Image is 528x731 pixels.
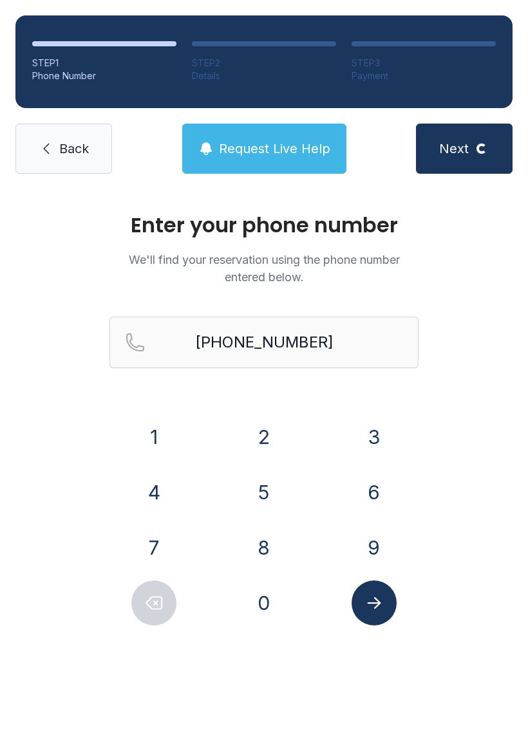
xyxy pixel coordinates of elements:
[32,57,176,69] div: STEP 1
[109,251,419,286] p: We'll find your reservation using the phone number entered below.
[241,580,287,625] button: 0
[241,470,287,515] button: 5
[241,414,287,459] button: 2
[192,57,336,69] div: STEP 2
[59,140,89,158] span: Back
[352,525,397,570] button: 9
[32,69,176,82] div: Phone Number
[131,414,176,459] button: 1
[352,580,397,625] button: Submit lookup form
[439,140,469,158] span: Next
[352,414,397,459] button: 3
[241,525,287,570] button: 8
[192,69,336,82] div: Details
[352,57,496,69] div: STEP 3
[109,215,419,236] h1: Enter your phone number
[109,317,419,368] input: Reservation phone number
[131,525,176,570] button: 7
[131,470,176,515] button: 4
[352,470,397,515] button: 6
[352,69,496,82] div: Payment
[131,580,176,625] button: Delete number
[219,140,330,158] span: Request Live Help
